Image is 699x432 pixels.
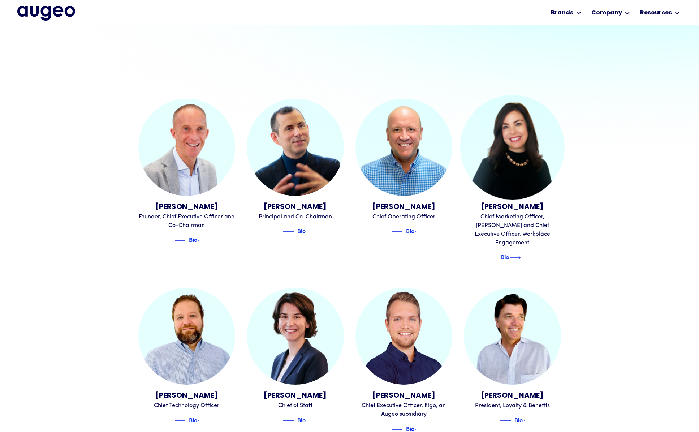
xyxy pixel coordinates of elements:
a: David Kristal[PERSON_NAME]Founder, Chief Executive Officer and Co-ChairmanBlue decorative lineBio... [138,99,236,244]
a: Juliann Gilbert[PERSON_NAME]Chief Marketing Officer, [PERSON_NAME] and Chief Executive Officer, W... [464,99,561,262]
img: Juliann Gilbert [460,95,565,200]
div: Bio [514,415,523,424]
div: Bio [297,415,306,424]
div: Resources [640,9,672,17]
div: Chief Marketing Officer, [PERSON_NAME] and Chief Executive Officer, Workplace Engagement [464,213,561,247]
img: Blue decorative line [174,236,185,245]
div: Bio [189,235,197,244]
div: Founder, Chief Executive Officer and Co-Chairman [138,213,236,230]
a: Juan Sabater[PERSON_NAME]Principal and Co-ChairmanBlue decorative lineBioBlue text arrow [247,99,344,236]
div: Brands [551,9,573,17]
div: [PERSON_NAME] [355,202,453,213]
img: Blue text arrow [198,416,209,425]
img: Blue text arrow [306,416,317,425]
img: Blue decorative line [174,416,185,425]
img: Madeline McCloughan [247,288,344,385]
a: home [17,6,75,20]
div: [PERSON_NAME] [138,390,236,401]
div: Bio [297,226,306,235]
img: Blue decorative line [500,416,511,425]
img: Juan Sabater [247,99,344,196]
div: Bio [189,415,197,424]
div: [PERSON_NAME] [247,390,344,401]
a: Boris Kopilenko[PERSON_NAME]Chief Technology OfficerBlue decorative lineBioBlue text arrow [138,288,236,425]
img: Erik Sorensen [355,99,453,196]
img: Blue decorative line [283,227,294,236]
div: Chief Technology Officer [138,401,236,410]
div: Company [591,9,622,17]
a: Madeline McCloughan[PERSON_NAME]Chief of StaffBlue decorative lineBioBlue text arrow [247,288,344,425]
div: Chief Operating Officer [355,213,453,221]
img: Blue text arrow [523,416,534,425]
a: Tim Miller[PERSON_NAME]President, Loyalty & BenefitsBlue decorative lineBioBlue text arrow [464,288,561,425]
div: [PERSON_NAME] [247,202,344,213]
div: Principal and Co-Chairman [247,213,344,221]
img: Blue text arrow [510,253,521,262]
div: [PERSON_NAME] [464,202,561,213]
div: Bio [501,252,509,261]
div: Chief Executive Officer, Kigo, an Augeo subsidiary [355,401,453,419]
img: Blue text arrow [198,236,209,245]
div: [PERSON_NAME] [464,390,561,401]
img: Blue decorative line [392,227,402,236]
div: President, Loyalty & Benefits [464,401,561,410]
img: Peter Schultze [355,288,453,385]
a: Erik Sorensen[PERSON_NAME]Chief Operating OfficerBlue decorative lineBioBlue text arrow [355,99,453,236]
img: Augeo's full logo in midnight blue. [17,6,75,20]
div: [PERSON_NAME] [138,202,236,213]
img: David Kristal [138,99,236,196]
img: Blue text arrow [415,227,426,236]
img: Blue text arrow [306,227,317,236]
div: [PERSON_NAME] [355,390,453,401]
img: Boris Kopilenko [138,288,236,385]
img: Tim Miller [464,288,561,385]
img: Blue decorative line [283,416,294,425]
div: Chief of Staff [247,401,344,410]
div: Bio [406,226,414,235]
